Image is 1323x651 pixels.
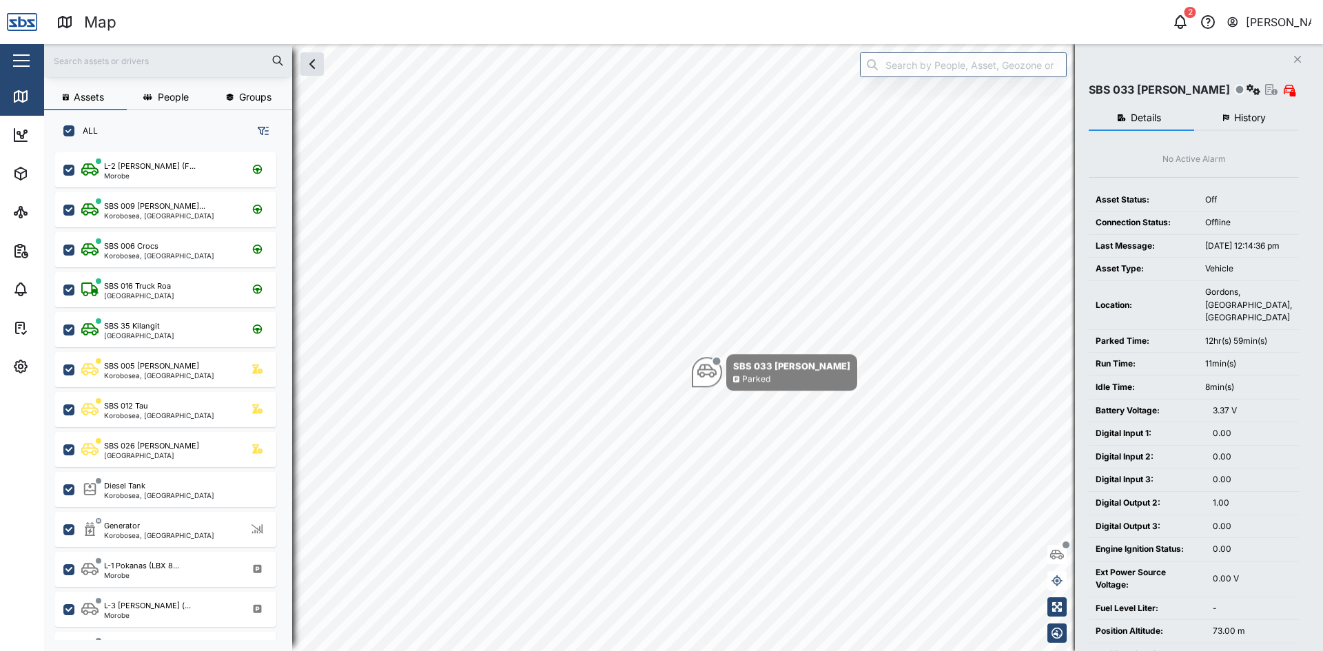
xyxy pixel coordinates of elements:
div: Korobosea, [GEOGRAPHIC_DATA] [104,492,214,499]
input: Search assets or drivers [52,50,284,71]
div: Korobosea, [GEOGRAPHIC_DATA] [104,412,214,419]
img: Main Logo [7,7,37,37]
div: Vehicle [1205,262,1292,276]
div: [GEOGRAPHIC_DATA] [104,332,174,339]
div: Tasks [36,320,74,335]
div: Digital Output 2: [1096,497,1199,510]
div: - [1213,602,1292,615]
div: 0.00 [1213,473,1292,486]
div: SBS 012 Tau [104,400,148,412]
span: Details [1131,113,1161,123]
div: Korobosea, [GEOGRAPHIC_DATA] [104,532,214,539]
div: Run Time: [1096,358,1191,371]
div: 0.00 [1213,427,1292,440]
div: Alarms [36,282,79,297]
div: Position Altitude: [1096,625,1199,638]
div: Sites [36,205,69,220]
div: 11min(s) [1205,358,1292,371]
div: Map [84,10,116,34]
canvas: Map [44,44,1323,651]
span: People [158,92,189,102]
button: [PERSON_NAME] [1226,12,1312,32]
div: Last Message: [1096,240,1191,253]
div: Korobosea, [GEOGRAPHIC_DATA] [104,252,214,259]
div: Digital Input 3: [1096,473,1199,486]
div: L-3 [PERSON_NAME] (... [104,600,191,612]
div: Generator [104,520,140,532]
div: Digital Input 1: [1096,427,1199,440]
label: ALL [74,125,98,136]
div: Idle Time: [1096,381,1191,394]
div: 2 [1184,7,1196,18]
div: Gordons, [GEOGRAPHIC_DATA], [GEOGRAPHIC_DATA] [1205,286,1292,324]
div: Morobe [104,612,191,619]
div: Parked Time: [1096,335,1191,348]
div: Map [36,89,67,104]
div: 0.00 [1213,543,1292,556]
div: Morobe [104,172,196,179]
div: Parked [742,373,770,386]
input: Search by People, Asset, Geozone or Place [860,52,1067,77]
div: Digital Output 3: [1096,520,1199,533]
div: 73.00 m [1213,625,1292,638]
div: [DATE] 12:14:36 pm [1205,240,1292,253]
div: Battery Voltage: [1096,404,1199,417]
div: [GEOGRAPHIC_DATA] [104,452,199,459]
div: Offline [1205,216,1292,229]
div: Reports [36,243,83,258]
div: Ext Power Source Voltage: [1096,566,1199,592]
div: SBS 35 Kilangit [104,320,160,332]
div: SBS 006 Crocs [104,240,158,252]
div: No Active Alarm [1162,153,1226,166]
div: SBS 033 [PERSON_NAME] [733,359,850,373]
div: Connection Status: [1096,216,1191,229]
div: Morobe [104,572,179,579]
div: L-2 [PERSON_NAME] (F... [104,161,196,172]
div: SBS 033 [PERSON_NAME] [1089,81,1230,99]
div: L-1 Pokanas (LBX 8... [104,560,179,572]
div: 3.37 V [1213,404,1292,417]
div: 0.00 [1213,520,1292,533]
span: Groups [239,92,271,102]
div: [PERSON_NAME] [1246,14,1312,31]
div: [GEOGRAPHIC_DATA] [104,292,174,299]
div: 8min(s) [1205,381,1292,394]
div: Fuel Level Liter: [1096,602,1199,615]
div: 0.00 [1213,451,1292,464]
div: Dashboard [36,127,98,143]
div: Settings [36,359,85,374]
div: Diesel Tank [104,480,145,492]
div: Engine Ignition Status: [1096,543,1199,556]
div: Asset Type: [1096,262,1191,276]
span: History [1234,113,1266,123]
div: 12hr(s) 59min(s) [1205,335,1292,348]
div: Off [1205,194,1292,207]
div: Asset Status: [1096,194,1191,207]
div: Map marker [692,354,857,391]
div: Korobosea, [GEOGRAPHIC_DATA] [104,212,214,219]
span: Assets [74,92,104,102]
div: 1.00 [1213,497,1292,510]
div: Location: [1096,299,1191,312]
div: SBS 009 [PERSON_NAME]... [104,200,205,212]
div: 0.00 V [1213,572,1292,586]
div: SBS 005 [PERSON_NAME] [104,360,199,372]
div: SBS 016 Truck Roa [104,280,171,292]
div: grid [55,147,291,640]
div: Korobosea, [GEOGRAPHIC_DATA] [104,372,214,379]
div: Assets [36,166,79,181]
div: Digital Input 2: [1096,451,1199,464]
div: SBS 026 [PERSON_NAME] [104,440,199,452]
